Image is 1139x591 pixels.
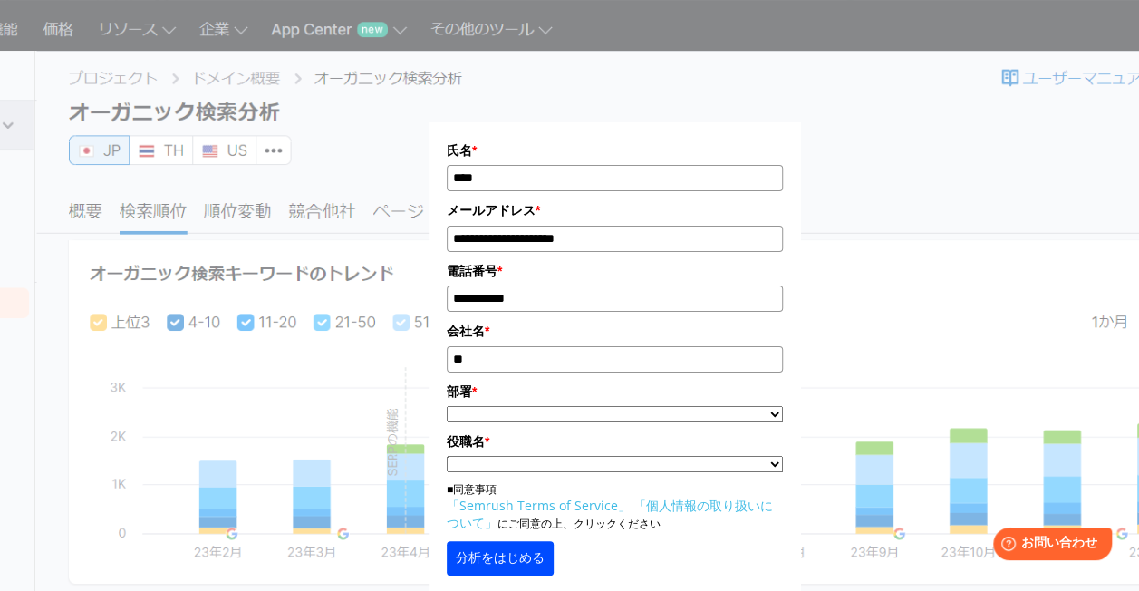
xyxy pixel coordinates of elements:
[447,382,784,402] label: 部署
[447,497,631,514] a: 「Semrush Terms of Service」
[447,261,784,281] label: 電話番号
[447,321,784,341] label: 会社名
[447,497,773,531] a: 「個人情報の取り扱いについて」
[447,140,784,160] label: 氏名
[447,431,784,451] label: 役職名
[978,520,1119,571] iframe: Help widget launcher
[447,200,784,220] label: メールアドレス
[447,541,554,576] button: 分析をはじめる
[447,481,784,532] p: ■同意事項 にご同意の上、クリックください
